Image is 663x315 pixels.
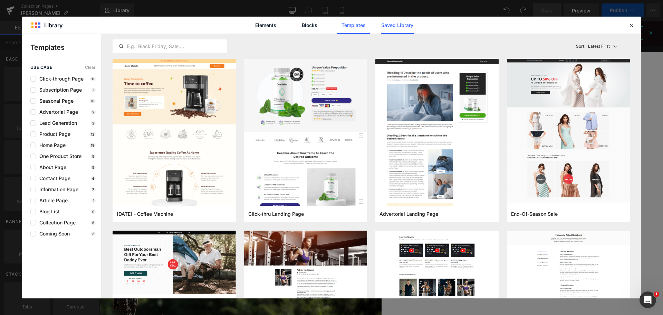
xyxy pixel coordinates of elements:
[91,121,96,125] p: 2
[381,17,414,34] a: Saved Library
[36,165,66,170] span: About Page
[511,211,558,217] span: End-Of-Season Sale
[117,211,173,217] span: Thanksgiving - Coffee Machine
[36,131,70,137] span: Product Page
[85,65,96,70] span: Clear
[36,176,70,181] span: Contact Page
[113,42,227,50] input: E.g.: Black Friday, Sale,...
[576,44,585,49] span: Sort:
[91,165,96,169] p: 5
[573,39,630,53] button: Latest FirstSort:Latest First
[36,209,60,214] span: Blog List
[588,43,610,49] p: Latest First
[201,7,234,18] a: Learn more
[337,17,370,34] a: Templates
[89,99,96,103] p: 18
[36,142,66,148] span: Home Page
[293,17,326,34] a: Blocks
[654,291,659,297] span: 1
[248,211,304,217] span: Click-thru Landing Page
[92,88,96,92] p: 1
[30,65,52,70] span: use case
[379,211,438,217] span: Advertorial Landing Page
[91,110,96,114] p: 2
[10,6,24,19] img: MX Threads
[486,6,514,19] a: Decline
[36,109,78,115] span: Advertorial Page
[640,291,656,308] iframe: Intercom live chat
[549,10,554,15] span: Close the cookie banner
[91,232,96,236] p: 3
[36,220,76,225] span: Collection Page
[36,98,74,104] span: Seasonal Page
[36,120,77,126] span: Lead Generation
[90,176,96,180] p: 4
[90,77,96,81] p: 11
[36,231,70,237] span: Coming Soon
[30,42,101,53] p: Templates
[91,187,96,192] p: 7
[92,198,96,203] p: 1
[249,17,282,34] a: Elements
[89,143,96,147] p: 18
[36,87,82,93] span: Subscription Page
[89,132,96,136] p: 12
[36,198,68,203] span: Article Page
[91,210,96,214] p: 0
[36,154,81,159] span: One Product Store
[36,187,78,192] span: Information Page
[36,76,84,82] span: Click-through Page
[517,6,544,19] a: Accept
[91,221,96,225] p: 5
[91,154,96,158] p: 5
[29,7,481,18] span: This website uses cookies to ensure you get the best experience.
